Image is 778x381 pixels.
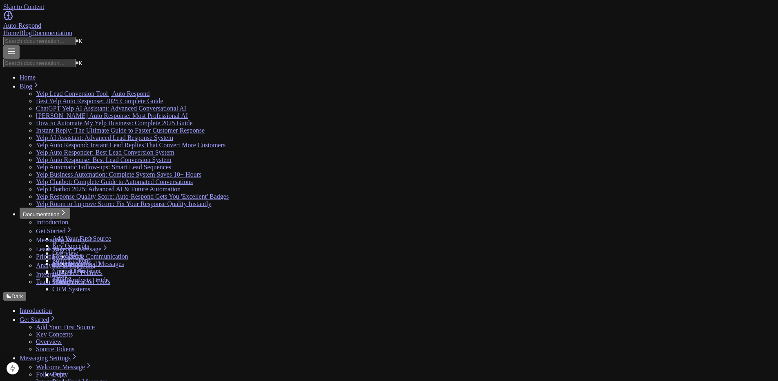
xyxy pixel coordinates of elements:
a: Pricing [36,253,55,260]
a: Documentation [32,29,72,36]
a: Advanced Features [52,269,103,276]
a: Yelp AI Assistant: Advanced Lead Response System [36,134,173,141]
a: Add Your First Source [36,323,95,330]
a: Yelp Response Quality Score: Auto-Respond Gets You 'Excellent' Badges [36,193,229,200]
a: Yelp Room to Improve Score: Fix Your Response Quality Instantly [36,200,211,207]
a: Team Management [36,278,86,285]
button: Menu [3,45,20,59]
a: [PERSON_NAME] Auto Response: Most Professional AI [36,112,188,119]
a: Yelp Auto Response: Best Lead Conversion System [36,156,172,163]
a: Overview [36,338,62,345]
a: Introduction [20,307,52,314]
a: ChatGPT Yelp AI Assistant: Advanced Conversational AI [36,105,186,112]
span: ⌘ [76,60,79,66]
a: Blog [19,29,32,36]
a: Yelp Automatic Follow-ups: Smart Lead Sequences [36,164,171,171]
div: Auto-Respond [3,22,775,29]
a: Introduction [36,219,68,226]
input: Search documentation… [3,37,76,45]
a: How to Automate My Yelp Business: Complete 2025 Guide [36,120,193,126]
a: Skip to Content [3,3,44,10]
a: Key Concepts [36,331,73,338]
a: Home [20,74,36,81]
span: ⌘ [76,38,79,44]
a: Yelp Chatbot: Complete Guide to Automated Conversations [36,178,193,185]
a: Chart Analysis Guide [52,277,109,284]
a: Yelp Chatbot 2025: Advanced AI & Future Automation [36,186,181,193]
a: Analytics & Reporting [36,262,103,269]
kbd: K [76,38,82,44]
a: Instant Reply: The Ultimate Guide to Faster Customer Response [36,127,205,134]
a: Blog [20,83,40,90]
input: Search documentation… [3,59,76,67]
a: Leads Page [36,246,73,253]
a: Get Started [20,316,56,323]
a: Source Tokens [36,346,74,352]
a: Messages & Communication [52,253,128,260]
a: CRM Systems [52,286,90,292]
a: Yelp Lead Conversion Tool | Auto Respond [36,90,149,97]
button: Documentation [20,208,70,219]
button: Dark [3,292,26,301]
a: Home [3,29,19,36]
a: Best Yelp Auto Response: 2025 Complete Guide [36,97,163,104]
a: Predefined Messages [69,260,124,267]
a: Follow-ups [36,371,66,378]
a: Yelp Auto Responder: Best Lead Conversion System [36,149,174,156]
kbd: K [76,60,82,66]
a: Messaging Settings [36,237,94,244]
a: Welcome Message [52,246,109,253]
a: Messaging Settings [20,354,78,361]
a: Integrations [36,271,74,278]
a: Home page [3,11,775,29]
a: Get Started [36,228,73,235]
a: Yelp Auto Respond: Instant Lead Replies That Convert More Customers [36,142,225,148]
a: Yelp Business Automation: Complete System Saves 10+ Hours [36,171,201,178]
a: Welcome Message [36,363,92,370]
